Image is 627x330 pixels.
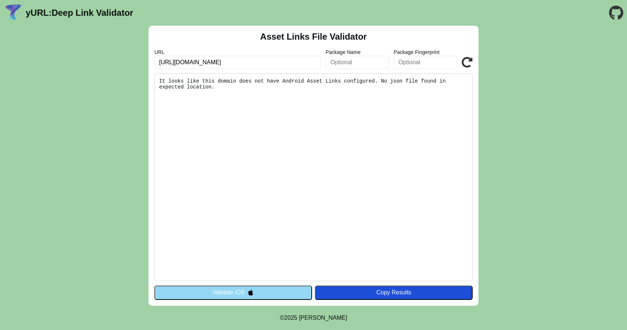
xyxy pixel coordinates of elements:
[280,306,347,330] footer: ©
[26,8,133,18] a: yURL:Deep Link Validator
[154,286,312,300] button: Validate iOS
[326,56,389,69] input: Optional
[315,286,473,300] button: Copy Results
[326,49,389,55] label: Package Name
[284,315,297,321] span: 2025
[260,32,367,42] h2: Asset Links File Validator
[154,73,473,281] pre: It looks like this domain does not have Android Asset Links configured. No json file found in exp...
[393,49,457,55] label: Package Fingerprint
[319,289,469,296] div: Copy Results
[247,289,254,295] img: appleIcon.svg
[154,49,321,55] label: URL
[393,56,457,69] input: Optional
[4,3,23,22] img: yURL Logo
[154,56,321,69] input: Required
[299,315,347,321] a: Michael Ibragimchayev's Personal Site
